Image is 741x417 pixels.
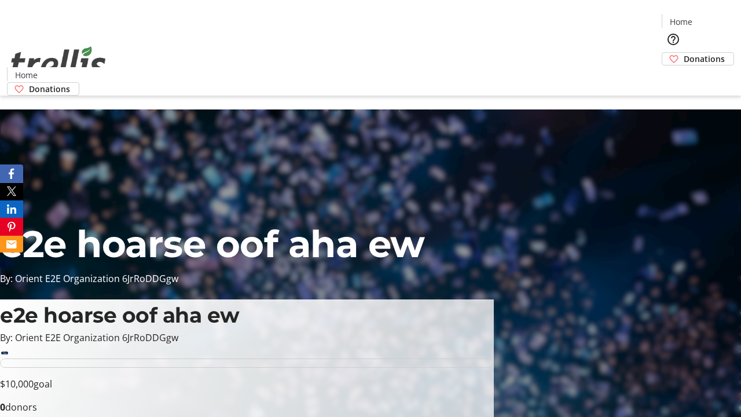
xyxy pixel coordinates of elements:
span: Home [670,16,692,28]
img: Orient E2E Organization 6JrRoDDGgw's Logo [7,34,110,92]
a: Donations [662,52,734,65]
span: Donations [684,53,725,65]
a: Home [662,16,699,28]
button: Cart [662,65,685,89]
span: Donations [29,83,70,95]
a: Donations [7,82,79,96]
button: Help [662,28,685,51]
a: Home [8,69,45,81]
span: Home [15,69,38,81]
